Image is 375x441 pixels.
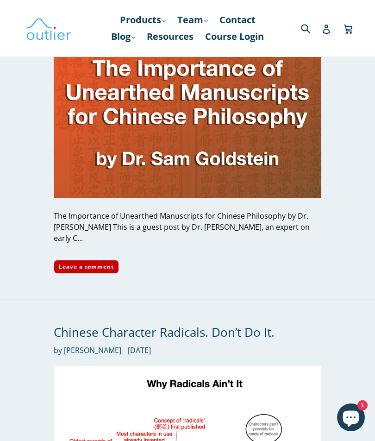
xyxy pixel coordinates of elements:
[54,324,275,340] a: Chinese Character Radicals. Don’t Do It.
[200,28,269,45] a: Course Login
[299,19,324,38] input: Search
[142,28,198,45] a: Resources
[215,12,260,28] a: Contact
[54,260,119,274] a: Leave a comment
[25,15,72,42] img: Outlier Linguistics
[334,403,368,434] inbox-online-store-chat: Shopify online store chat
[54,48,321,198] img: The Importance of Unearthed Manuscripts for Chinese Philosophy
[54,345,121,356] span: by [PERSON_NAME]
[106,28,140,45] a: Blog
[115,12,170,28] a: Products
[54,210,321,244] div: The Importance of Unearthed Manuscripts for Chinese Philosophy by Dr. [PERSON_NAME] This is a gue...
[173,12,212,28] a: Team
[128,345,151,355] time: [DATE]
